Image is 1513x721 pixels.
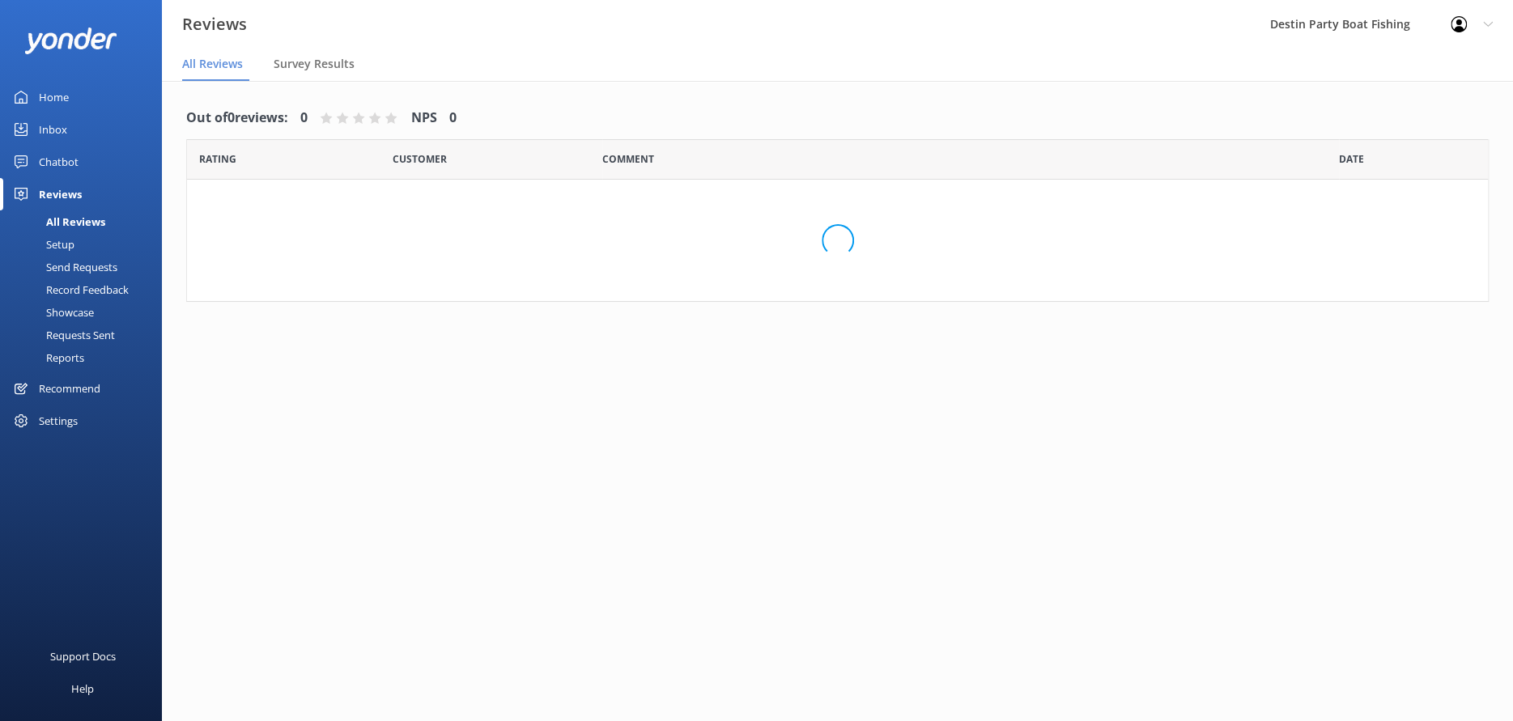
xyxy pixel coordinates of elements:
div: Recommend [39,372,100,405]
div: Support Docs [50,640,116,672]
div: Showcase [10,301,94,324]
a: Record Feedback [10,278,162,301]
span: Date [393,151,447,167]
h3: Reviews [182,11,247,37]
a: Showcase [10,301,162,324]
div: Setup [10,233,74,256]
a: Send Requests [10,256,162,278]
div: Home [39,81,69,113]
h4: NPS [411,108,437,129]
div: Settings [39,405,78,437]
a: Reports [10,346,162,369]
div: Record Feedback [10,278,129,301]
h4: Out of 0 reviews: [186,108,288,129]
a: Requests Sent [10,324,162,346]
span: Date [1339,151,1364,167]
div: Help [71,672,94,705]
img: yonder-white-logo.png [24,28,117,54]
div: All Reviews [10,210,105,233]
a: All Reviews [10,210,162,233]
div: Reviews [39,178,82,210]
span: Survey Results [274,56,355,72]
div: Chatbot [39,146,79,178]
h4: 0 [300,108,308,129]
h4: 0 [449,108,457,129]
span: All Reviews [182,56,243,72]
div: Requests Sent [10,324,115,346]
div: Send Requests [10,256,117,278]
span: Date [199,151,236,167]
a: Setup [10,233,162,256]
span: Question [602,151,654,167]
div: Inbox [39,113,67,146]
div: Reports [10,346,84,369]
